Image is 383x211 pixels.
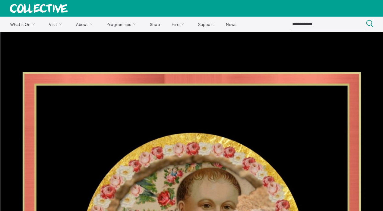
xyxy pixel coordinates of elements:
a: Programmes [101,17,144,32]
a: Support [193,17,219,32]
a: What's On [5,17,43,32]
a: About [71,17,100,32]
a: Shop [144,17,165,32]
a: News [220,17,242,32]
a: Hire [166,17,192,32]
a: Visit [44,17,70,32]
